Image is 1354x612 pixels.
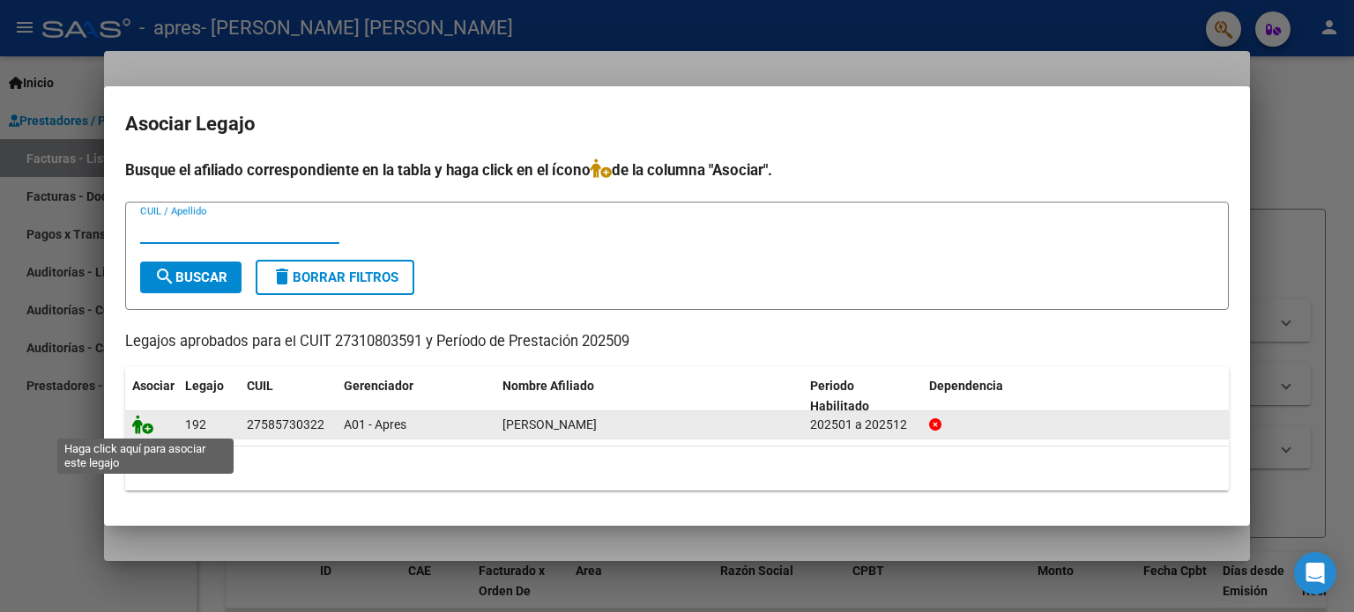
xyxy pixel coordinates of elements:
[154,266,175,287] mat-icon: search
[344,379,413,393] span: Gerenciador
[247,415,324,435] div: 27585730322
[337,367,495,425] datatable-header-cell: Gerenciador
[502,417,597,431] span: OJEDA MAGALI ANTONELLA
[256,260,414,295] button: Borrar Filtros
[125,107,1229,141] h2: Asociar Legajo
[132,379,175,393] span: Asociar
[810,379,869,413] span: Periodo Habilitado
[922,367,1230,425] datatable-header-cell: Dependencia
[140,262,242,293] button: Buscar
[502,379,594,393] span: Nombre Afiliado
[240,367,337,425] datatable-header-cell: CUIL
[272,269,398,285] span: Borrar Filtros
[344,417,406,431] span: A01 - Apres
[154,269,227,285] span: Buscar
[272,266,293,287] mat-icon: delete
[185,417,206,431] span: 192
[125,446,1229,490] div: 1 registros
[803,367,922,425] datatable-header-cell: Periodo Habilitado
[1294,552,1336,594] div: Open Intercom Messenger
[810,415,915,435] div: 202501 a 202512
[185,379,224,393] span: Legajo
[247,379,273,393] span: CUIL
[178,367,240,425] datatable-header-cell: Legajo
[495,367,803,425] datatable-header-cell: Nombre Afiliado
[125,159,1229,181] h4: Busque el afiliado correspondiente en la tabla y haga click en el ícono de la columna "Asociar".
[125,367,178,425] datatable-header-cell: Asociar
[125,331,1229,353] p: Legajos aprobados para el CUIT 27310803591 y Período de Prestación 202509
[929,379,1003,393] span: Dependencia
